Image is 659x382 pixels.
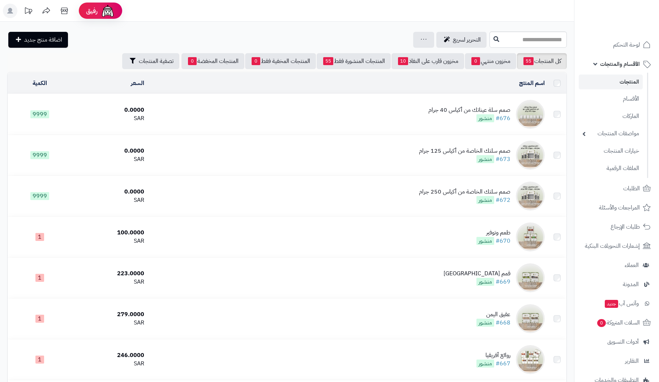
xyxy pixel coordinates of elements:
img: صمم سلتك الخاصة من أكياس 250 جرام [516,182,545,211]
span: السلات المتروكة [596,318,640,328]
span: التقارير [625,356,639,366]
div: SAR [75,114,144,123]
span: طلبات الإرجاع [611,222,640,232]
a: مواصفات المنتجات [579,126,643,141]
div: 0.0000 [75,188,144,196]
a: إشعارات التحويلات البنكية [579,237,655,255]
a: #667 [496,359,510,368]
div: روائع أفريقيا [476,351,510,360]
a: السعر [131,79,144,88]
div: SAR [75,237,144,245]
img: قمم إندونيسيا [516,263,545,292]
div: 0.0000 [75,106,144,114]
img: روائع أفريقيا [516,345,545,374]
span: 55 [523,57,534,65]
a: طلبات الإرجاع [579,218,655,235]
span: 0 [252,57,260,65]
a: لوحة التحكم [579,36,655,54]
span: تصفية المنتجات [139,57,174,65]
a: مخزون منتهي0 [465,53,516,69]
button: تصفية المنتجات [122,53,179,69]
a: المراجعات والأسئلة [579,199,655,216]
span: 10 [398,57,408,65]
div: 100.0000 [75,229,144,237]
span: المراجعات والأسئلة [599,203,640,213]
span: لوحة التحكم [613,40,640,50]
div: 0.0000 [75,147,144,155]
img: ai-face.png [100,4,115,18]
span: 0 [597,319,606,327]
div: SAR [75,360,144,368]
img: صمم سلة عيناتك من أكياس 40 جرام [516,100,545,129]
a: #669 [496,277,510,286]
img: طعم وتوفير [516,222,545,251]
a: التقارير [579,352,655,370]
a: السلات المتروكة0 [579,314,655,331]
a: خيارات المنتجات [579,143,643,159]
img: logo-2.png [610,5,652,21]
span: رفيق [86,7,98,15]
span: التحرير لسريع [453,35,481,44]
div: 246.0000 [75,351,144,360]
img: صمم سلتك الخاصة من أكياس 125 جرام [516,141,545,170]
a: الماركات [579,109,643,124]
span: 1 [35,356,44,364]
span: منشور [476,278,494,286]
span: 1 [35,315,44,323]
span: 55 [323,57,333,65]
div: عقيق اليمن [476,310,510,319]
span: وآتس آب [604,298,639,309]
div: صمم سلتك الخاصة من أكياس 125 جرام [419,147,510,155]
a: اضافة منتج جديد [8,32,68,48]
a: اسم المنتج [519,79,545,88]
span: 1 [35,274,44,282]
span: جديد [605,300,618,308]
span: 0 [471,57,480,65]
span: 9999 [30,110,49,118]
div: SAR [75,319,144,327]
span: الأقسام والمنتجات [600,59,640,69]
span: اضافة منتج جديد [24,35,62,44]
a: المنتجات المنشورة فقط55 [317,53,391,69]
span: 0 [188,57,197,65]
a: #672 [496,196,510,204]
a: المنتجات المخفضة0 [181,53,244,69]
a: الكمية [33,79,47,88]
a: المنتجات [579,75,643,89]
span: منشور [476,114,494,122]
a: مخزون قارب على النفاذ10 [391,53,464,69]
span: 9999 [30,151,49,159]
span: المدونة [623,279,639,289]
div: صمم سلتك الخاصة من أكياس 250 جرام [419,188,510,196]
a: #668 [496,318,510,327]
div: قمم [GEOGRAPHIC_DATA] [444,269,510,278]
span: منشور [476,360,494,368]
a: أدوات التسويق [579,333,655,351]
a: #676 [496,114,510,123]
div: SAR [75,196,144,204]
div: SAR [75,155,144,164]
a: الملفات الرقمية [579,161,643,176]
a: العملاء [579,256,655,274]
a: #670 [496,237,510,245]
span: منشور [476,155,494,163]
span: أدوات التسويق [607,337,639,347]
div: 223.0000 [75,269,144,278]
a: الأقسام [579,91,643,107]
a: كل المنتجات55 [517,53,567,69]
span: منشور [476,319,494,327]
span: 9999 [30,192,49,200]
a: #673 [496,155,510,164]
a: الطلبات [579,180,655,197]
a: المنتجات المخفية فقط0 [245,53,316,69]
div: صمم سلة عيناتك من أكياس 40 جرام [428,106,510,114]
div: 279.0000 [75,310,144,319]
div: طعم وتوفير [476,229,510,237]
a: التحرير لسريع [436,32,487,48]
span: إشعارات التحويلات البنكية [585,241,640,251]
a: تحديثات المنصة [19,4,37,20]
a: وآتس آبجديد [579,295,655,312]
span: منشور [476,237,494,245]
span: 1 [35,233,44,241]
div: SAR [75,278,144,286]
